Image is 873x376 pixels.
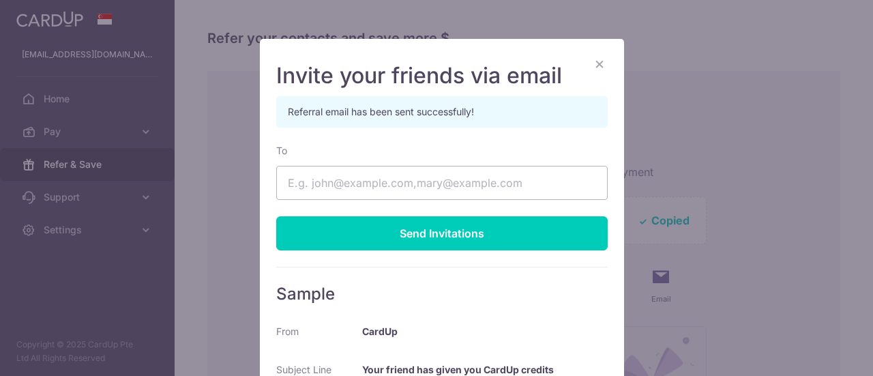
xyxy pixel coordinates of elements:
[276,96,608,128] div: Referral email has been sent successfully!
[276,144,287,158] label: To
[276,62,608,89] h4: Invite your friends via email
[276,166,608,200] input: E.g. john@example.com,mary@example.com
[276,216,608,250] div: Send Invitations
[362,326,398,337] b: CardUp
[276,325,299,338] label: From
[362,364,554,375] b: Your friend has given you CardUp credits
[591,55,608,72] button: ×
[786,335,859,369] iframe: Opens a widget where you can find more information
[276,284,608,304] h5: Sample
